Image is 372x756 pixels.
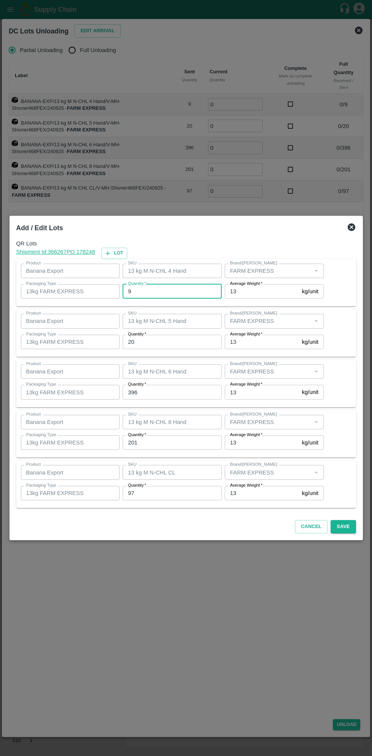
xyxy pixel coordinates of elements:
label: Average Weight [230,331,262,337]
label: Packaging Type [26,331,56,337]
label: Brand/[PERSON_NAME] [230,411,277,418]
label: Packaging Type [26,432,56,438]
button: Lot [101,248,127,259]
label: Brand/[PERSON_NAME] [230,310,277,316]
p: kg/unit [302,438,318,447]
label: Packaging Type [26,482,56,489]
span: QR Lots [16,239,356,248]
input: Create Brand/Marka [227,266,309,276]
label: SKU [128,260,137,266]
input: Create Brand/Marka [227,467,309,477]
label: SKU [128,462,137,468]
label: Product [26,462,41,468]
input: Create Brand/Marka [227,367,309,376]
input: Create Brand/Marka [227,417,309,427]
b: Add / Edit Lots [16,224,63,232]
button: Save [331,520,356,533]
label: Packaging Type [26,281,56,287]
label: Quantity [128,281,146,287]
label: Average Weight [230,381,262,387]
label: Product [26,361,41,367]
label: Packaging Type [26,381,56,387]
input: Create Brand/Marka [227,316,309,326]
label: Brand/[PERSON_NAME] [230,361,277,367]
label: Product [26,260,41,266]
label: Quantity [128,381,146,387]
label: Average Weight [230,281,262,287]
label: Average Weight [230,432,262,438]
p: kg/unit [302,287,318,296]
p: kg/unit [302,388,318,396]
label: SKU [128,411,137,418]
label: Average Weight [230,482,262,489]
label: Quantity [128,482,146,489]
label: Brand/[PERSON_NAME] [230,260,277,266]
label: SKU [128,361,137,367]
p: kg/unit [302,338,318,346]
label: SKU [128,310,137,316]
label: Quantity [128,432,146,438]
label: Quantity [128,331,146,337]
button: Cancel [295,520,328,533]
p: kg/unit [302,489,318,497]
a: Shipment Id:366267PO 178248 [16,248,95,259]
label: Brand/[PERSON_NAME] [230,462,277,468]
label: Product [26,310,41,316]
label: Product [26,411,41,418]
